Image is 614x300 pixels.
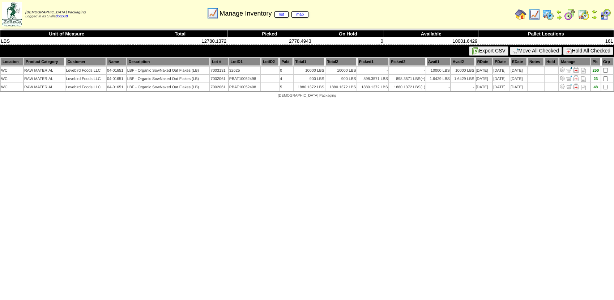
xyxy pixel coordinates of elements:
[493,75,509,83] td: [DATE]
[210,58,228,66] th: Lot #
[566,48,572,54] img: hold.gif
[229,75,260,83] td: PBAT10052498
[559,84,565,89] img: Adjust
[426,75,450,83] td: 1.6429 LBS
[207,8,218,19] img: line_graph.gif
[426,58,450,66] th: Avail1
[426,83,450,91] td: -
[280,83,293,91] td: 5
[107,58,126,66] th: Name
[476,83,493,91] td: [DATE]
[107,67,126,74] td: 04-01651
[210,83,228,91] td: 7002061
[476,75,493,83] td: [DATE]
[210,75,228,83] td: 7002061
[261,58,279,66] th: LotID2
[510,83,527,91] td: [DATE]
[25,10,86,18] span: Logged in as Svilla
[478,38,614,45] td: 161
[227,38,312,45] td: 2778.4943
[294,67,325,74] td: 10000 LBS
[566,67,572,73] img: Move
[601,58,613,66] th: Grp
[219,10,308,17] span: Manage Inventory
[280,58,293,66] th: Pal#
[2,2,22,26] img: zoroco-logo-small.webp
[573,67,579,73] img: Manage Hold
[1,75,23,83] td: WC
[325,67,357,74] td: 10000 LBS
[513,48,519,54] img: cart.gif
[421,85,425,89] div: (+)
[24,67,65,74] td: RAW MATERIAL
[493,58,509,66] th: PDate
[510,47,562,55] button: Move All Checked
[294,58,325,66] th: Total1
[107,75,126,83] td: 04-01651
[581,68,586,73] i: Note
[591,58,601,66] th: Plt
[127,67,210,74] td: LBF - Organic SowNaked Oat Flakes (LB)
[573,75,579,81] img: Manage Hold
[515,9,526,20] img: home.gif
[127,75,210,83] td: LBF - Organic SowNaked Oat Flakes (LB)
[573,84,579,89] img: Manage Hold
[325,75,357,83] td: 900 LBS
[25,10,86,14] span: [DEMOGRAPHIC_DATA] Packaging
[493,83,509,91] td: [DATE]
[229,83,260,91] td: PBAT10052498
[294,75,325,83] td: 900 LBS
[559,58,590,66] th: Manage
[312,38,384,45] td: 0
[592,14,597,20] img: arrowright.gif
[24,83,65,91] td: RAW MATERIAL
[229,58,260,66] th: LotID1
[591,77,600,81] div: 23
[24,58,65,66] th: Product Category
[1,58,23,66] th: Location
[451,83,475,91] td: -
[559,67,565,73] img: Adjust
[476,67,493,74] td: [DATE]
[291,11,308,18] a: map
[389,83,426,91] td: 1880.1372 LBS
[451,58,475,66] th: Avail2
[65,58,106,66] th: Customer
[472,47,479,55] img: excel.gif
[280,67,293,74] td: 0
[357,83,388,91] td: 1880.1372 LBS
[451,75,475,83] td: 1.6429 LBS
[133,30,227,38] th: Total
[312,30,384,38] th: On Hold
[210,67,228,74] td: 7003131
[227,30,312,38] th: Picked
[357,58,388,66] th: Picked1
[566,84,572,89] img: Move
[1,67,23,74] td: WC
[591,85,600,89] div: 48
[563,47,613,55] button: Hold All Checked
[478,30,614,38] th: Pallet Locations
[493,67,509,74] td: [DATE]
[581,76,586,82] i: Note
[357,67,388,74] td: -
[451,67,475,74] td: 10000 LBS
[65,75,106,83] td: Lovebird Foods LLC
[600,9,611,20] img: calendarcustomer.gif
[24,75,65,83] td: RAW MATERIAL
[528,58,544,66] th: Notes
[65,67,106,74] td: Lovebird Foods LLC
[56,14,68,18] a: (logout)
[107,83,126,91] td: 04-01651
[133,38,227,45] td: 12780.1372
[564,9,576,20] img: calendarblend.gif
[0,38,133,45] td: LBS
[384,38,478,45] td: 10001.6429
[127,83,210,91] td: LBF - Organic SowNaked Oat Flakes (LB)
[510,67,527,74] td: [DATE]
[325,83,357,91] td: 1880.1372 LBS
[1,83,23,91] td: WC
[529,9,540,20] img: line_graph.gif
[65,83,106,91] td: Lovebird Foods LLC
[510,75,527,83] td: [DATE]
